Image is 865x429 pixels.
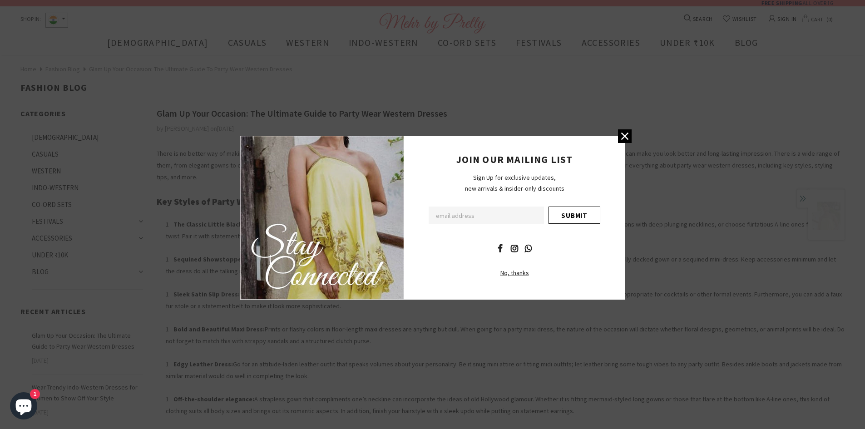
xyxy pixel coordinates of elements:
span: JOIN OUR MAILING LIST [456,153,573,166]
inbox-online-store-chat: Shopify online store chat [7,392,40,422]
a: Close [618,129,632,143]
input: Submit [549,207,600,224]
input: Email Address [429,207,544,224]
span: No, thanks [500,269,529,277]
span: Sign Up for exclusive updates, new arrivals & insider-only discounts [465,173,564,192]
